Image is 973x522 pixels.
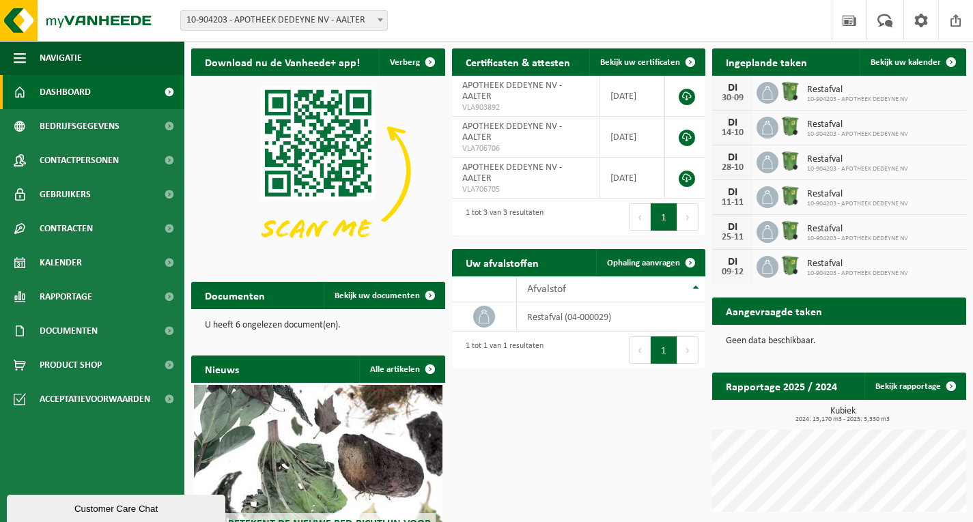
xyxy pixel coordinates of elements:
[719,163,746,173] div: 28-10
[719,117,746,128] div: DI
[860,48,965,76] a: Bekijk uw kalender
[600,117,665,158] td: [DATE]
[335,291,420,300] span: Bekijk uw documenten
[807,119,908,130] span: Restafval
[359,356,444,383] a: Alle artikelen
[40,382,150,416] span: Acceptatievoorwaarden
[778,254,802,277] img: WB-0370-HPE-GN-50
[719,198,746,207] div: 11-11
[379,48,444,76] button: Verberg
[40,246,82,280] span: Kalender
[527,284,566,295] span: Afvalstof
[390,58,420,67] span: Verberg
[719,93,746,103] div: 30-09
[191,356,253,382] h2: Nieuws
[778,184,802,207] img: WB-0370-HPE-GN-50
[7,492,228,522] iframe: chat widget
[807,270,908,278] span: 10-904203 - APOTHEEK DEDEYNE NV
[40,280,92,314] span: Rapportage
[719,233,746,242] div: 25-11
[191,76,445,266] img: Download de VHEPlus App
[807,130,908,139] span: 10-904203 - APOTHEEK DEDEYNE NV
[191,48,373,75] h2: Download nu de Vanheede+ app!
[807,235,908,243] span: 10-904203 - APOTHEEK DEDEYNE NV
[778,149,802,173] img: WB-0370-HPE-GN-50
[40,143,119,177] span: Contactpersonen
[600,158,665,199] td: [DATE]
[871,58,941,67] span: Bekijk uw kalender
[517,302,705,332] td: restafval (04-000029)
[651,203,677,231] button: 1
[778,115,802,138] img: WB-0370-HPE-GN-50
[712,373,851,399] h2: Rapportage 2025 / 2024
[726,336,953,346] p: Geen data beschikbaar.
[807,154,908,165] span: Restafval
[719,222,746,233] div: DI
[807,96,908,104] span: 10-904203 - APOTHEEK DEDEYNE NV
[40,41,82,75] span: Navigatie
[719,407,966,423] h3: Kubiek
[807,224,908,235] span: Restafval
[462,184,589,195] span: VLA706705
[181,11,387,30] span: 10-904203 - APOTHEEK DEDEYNE NV - AALTER
[719,416,966,423] span: 2024: 15,170 m3 - 2025: 3,330 m3
[191,282,279,308] h2: Documenten
[462,162,562,184] span: APOTHEEK DEDEYNE NV - AALTER
[778,219,802,242] img: WB-0370-HPE-GN-50
[40,109,119,143] span: Bedrijfsgegevens
[719,152,746,163] div: DI
[712,298,836,324] h2: Aangevraagde taken
[462,143,589,154] span: VLA706706
[807,200,908,208] span: 10-904203 - APOTHEEK DEDEYNE NV
[180,10,388,31] span: 10-904203 - APOTHEEK DEDEYNE NV - AALTER
[807,165,908,173] span: 10-904203 - APOTHEEK DEDEYNE NV
[462,81,562,102] span: APOTHEEK DEDEYNE NV - AALTER
[589,48,704,76] a: Bekijk uw certificaten
[462,102,589,113] span: VLA903892
[677,203,699,231] button: Next
[778,80,802,103] img: WB-0370-HPE-GN-50
[205,321,432,330] p: U heeft 6 ongelezen document(en).
[719,267,746,277] div: 09-12
[629,203,651,231] button: Previous
[651,336,677,364] button: 1
[600,76,665,117] td: [DATE]
[629,336,651,364] button: Previous
[40,314,98,348] span: Documenten
[719,187,746,198] div: DI
[719,83,746,93] div: DI
[324,282,444,309] a: Bekijk uw documenten
[712,48,821,75] h2: Ingeplande taken
[677,336,699,364] button: Next
[462,121,562,143] span: APOTHEEK DEDEYNE NV - AALTER
[459,202,544,232] div: 1 tot 3 van 3 resultaten
[807,259,908,270] span: Restafval
[40,75,91,109] span: Dashboard
[40,177,91,212] span: Gebruikers
[807,189,908,200] span: Restafval
[719,257,746,267] div: DI
[719,128,746,138] div: 14-10
[600,58,680,67] span: Bekijk uw certificaten
[459,335,544,365] div: 1 tot 1 van 1 resultaten
[807,85,908,96] span: Restafval
[452,249,552,276] h2: Uw afvalstoffen
[864,373,965,400] a: Bekijk rapportage
[452,48,584,75] h2: Certificaten & attesten
[40,212,93,246] span: Contracten
[607,259,680,267] span: Ophaling aanvragen
[40,348,102,382] span: Product Shop
[596,249,704,276] a: Ophaling aanvragen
